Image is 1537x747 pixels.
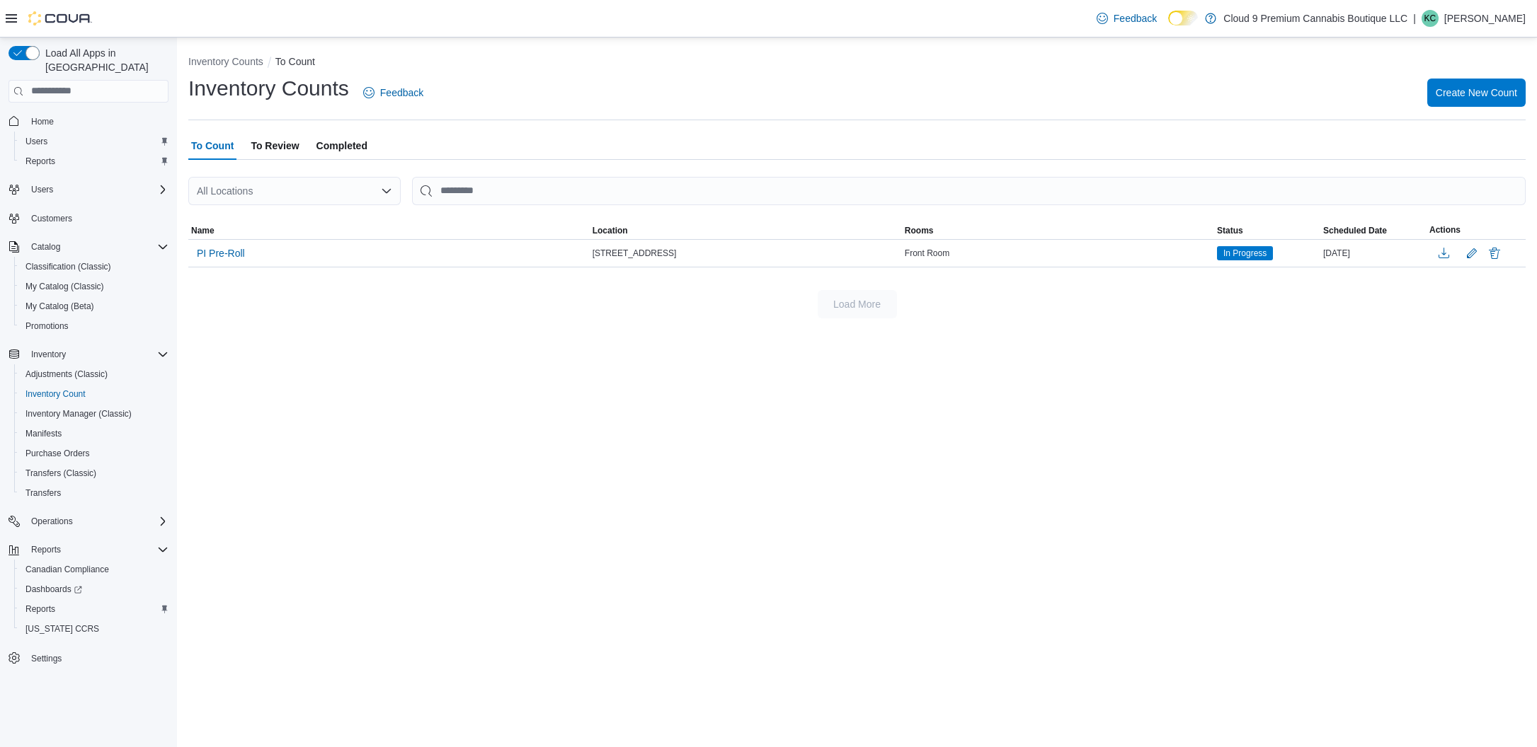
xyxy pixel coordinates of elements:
span: Reports [25,541,168,558]
span: Inventory Manager (Classic) [20,405,168,422]
span: Create New Count [1436,86,1517,100]
div: Kaziah Cyr [1422,10,1439,27]
span: Name [191,225,215,236]
button: Open list of options [381,185,392,197]
span: Feedback [1114,11,1157,25]
span: Reports [20,601,168,618]
button: Transfers [14,483,174,503]
span: Dashboards [25,584,82,595]
span: Catalog [31,241,60,253]
span: Promotions [20,318,168,335]
span: PI Pre-Roll [197,246,245,260]
span: My Catalog (Classic) [20,278,168,295]
div: Front Room [902,245,1214,262]
span: My Catalog (Classic) [25,281,104,292]
a: Inventory Manager (Classic) [20,405,137,422]
button: Reports [14,599,174,619]
span: Load More [833,297,881,311]
span: Dashboards [20,581,168,598]
span: Customers [31,213,72,224]
button: Classification (Classic) [14,257,174,277]
button: Inventory [3,344,174,364]
span: Settings [25,649,168,666]
span: Classification (Classic) [20,258,168,275]
p: [PERSON_NAME] [1444,10,1526,27]
span: My Catalog (Beta) [20,298,168,315]
button: Purchase Orders [14,444,174,463]
a: Customers [25,210,78,227]
span: [STREET_ADDRESS] [593,248,677,259]
button: Operations [25,513,79,530]
span: Settings [31,653,62,664]
a: Reports [20,153,61,170]
span: Users [25,136,47,147]
button: Inventory Manager (Classic) [14,404,174,424]
span: Inventory Count [20,386,168,403]
button: Reports [25,541,67,558]
button: Operations [3,511,174,531]
span: Home [25,112,168,130]
button: Load More [818,290,897,318]
a: [US_STATE] CCRS [20,620,105,637]
span: Washington CCRS [20,620,168,637]
span: Classification (Classic) [25,261,111,272]
button: [US_STATE] CCRS [14,619,174,639]
button: Catalog [25,238,66,255]
span: Home [31,116,54,127]
span: My Catalog (Beta) [25,301,94,312]
button: Manifests [14,424,174,444]
button: My Catalog (Classic) [14,277,174,296]
button: Inventory Count [14,384,174,404]
span: Reports [25,603,55,615]
button: Rooms [902,222,1214,239]
span: Reports [20,153,168,170]
a: My Catalog (Beta) [20,298,100,315]
input: Dark Mode [1168,11,1198,25]
button: Scheduled Date [1320,222,1427,239]
button: PI Pre-Roll [191,243,251,264]
a: Promotions [20,318,74,335]
button: My Catalog (Beta) [14,296,174,316]
button: Create New Count [1427,79,1526,107]
span: Purchase Orders [20,445,168,462]
span: Actions [1429,224,1461,236]
span: Manifests [20,425,168,442]
span: Canadian Compliance [20,561,168,578]
span: Load All Apps in [GEOGRAPHIC_DATA] [40,46,168,74]
a: Settings [25,650,67,667]
span: Inventory [25,346,168,363]
button: Transfers (Classic) [14,463,174,483]
span: [US_STATE] CCRS [25,623,99,635]
button: Users [3,180,174,199]
span: Catalog [25,238,168,255]
a: Reports [20,601,61,618]
span: Manifests [25,428,62,439]
span: Dark Mode [1168,25,1169,26]
a: Manifests [20,425,67,442]
span: Reports [25,156,55,167]
button: Customers [3,208,174,228]
a: Home [25,113,59,130]
span: Scheduled Date [1323,225,1387,236]
a: Classification (Classic) [20,258,117,275]
span: Rooms [905,225,934,236]
button: Reports [14,151,174,171]
span: Purchase Orders [25,448,90,459]
span: Users [31,184,53,195]
button: Reports [3,540,174,560]
input: This is a search bar. After typing your query, hit enter to filter the results lower in the page. [412,177,1526,205]
a: My Catalog (Classic) [20,278,110,295]
button: Canadian Compliance [14,560,174,579]
span: Users [25,181,168,198]
span: Transfers [25,487,61,499]
span: Adjustments (Classic) [25,369,108,380]
img: Cova [28,11,92,25]
h1: Inventory Counts [188,74,349,103]
span: To Count [191,132,234,160]
button: Promotions [14,316,174,336]
span: KC [1424,10,1436,27]
button: Inventory Counts [188,56,263,67]
span: Operations [25,513,168,530]
span: Adjustments (Classic) [20,366,168,383]
button: Users [25,181,59,198]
